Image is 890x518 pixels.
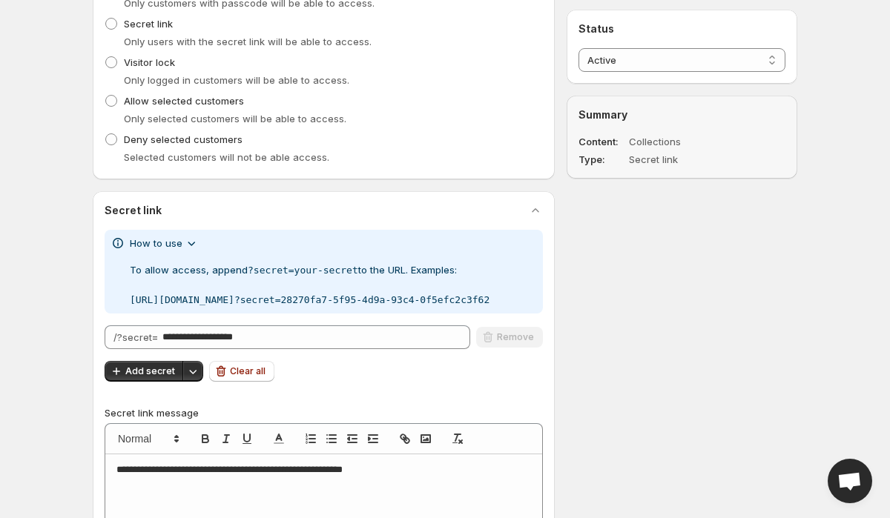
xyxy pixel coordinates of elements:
span: Deny selected customers [124,133,243,145]
button: Clear all secrets [209,361,274,382]
span: /?secret= [113,331,158,343]
span: Secret link [124,18,173,30]
code: ?secret=your-secret [248,265,358,276]
span: Selected customers will not be able access. [124,151,329,163]
h2: Summary [578,107,785,122]
p: To allow access, append to the URL. Examples: [130,262,489,308]
dd: Collections [629,134,743,149]
h2: Status [578,21,785,36]
span: Only selected customers will be able to access. [124,113,346,124]
dt: Type: [578,152,626,167]
span: Clear all [230,365,266,377]
span: Visitor lock [124,56,175,68]
button: Add secret [105,361,184,382]
code: [URL][DOMAIN_NAME] ?secret= 28270fa7-5f95-4d9a-93c4-0f5efc2c3f62 [130,293,489,308]
dd: Secret link [629,152,743,167]
span: How to use [130,236,182,250]
a: Open chat [828,459,872,503]
p: Secret link message [105,405,543,420]
span: Allow selected customers [124,95,244,107]
h2: Secret link [105,203,162,218]
span: Only users with the secret link will be able to access. [124,36,372,47]
span: Only logged in customers will be able to access. [124,74,349,86]
button: How to use [121,231,208,255]
button: Other save actions [182,361,203,382]
dt: Content: [578,134,626,149]
span: Add secret [125,365,175,377]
